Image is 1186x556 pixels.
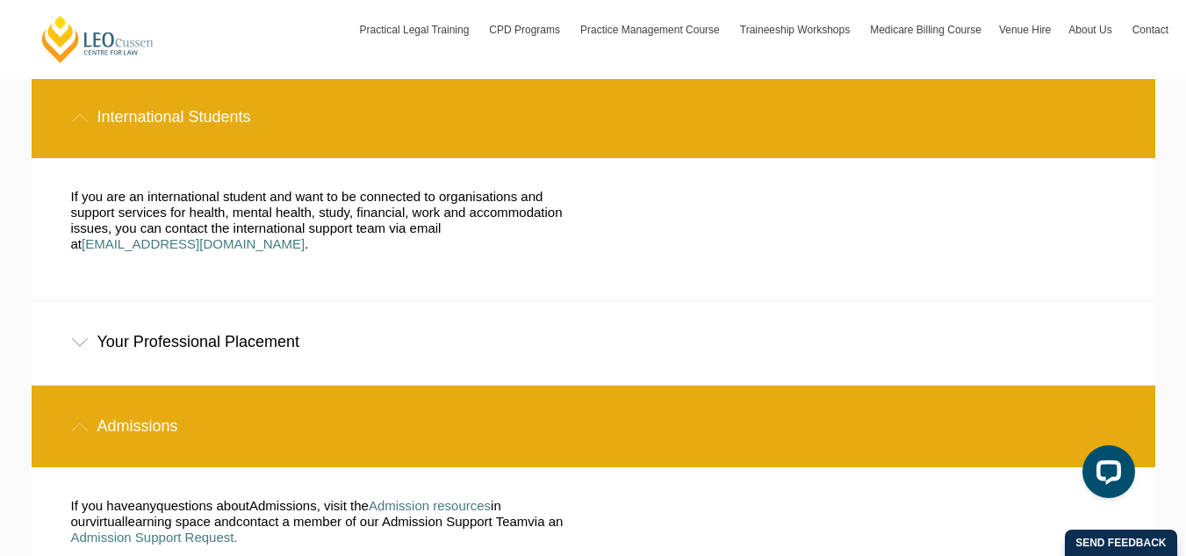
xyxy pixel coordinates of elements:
span: contact a member of our Admission Support Team [236,514,528,529]
span: an [549,514,564,529]
a: Admission Support Request. [71,530,238,545]
span: n [493,498,500,513]
div: Your Professional Placement [32,301,1155,383]
span: Admissions, visit the [249,498,369,513]
iframe: LiveChat chat widget [1068,438,1142,512]
span: any [135,498,156,513]
a: Admission resources [369,498,491,513]
a: Medicare Billing Course [861,4,990,55]
a: CPD Programs [480,4,571,55]
a: Contact [1124,4,1177,55]
span: our [71,514,90,529]
a: Venue Hire [990,4,1060,55]
span: questions about [156,498,249,513]
a: Traineeship Workshops [731,4,861,55]
a: [PERSON_NAME] Centre for Law [40,14,156,64]
div: Admissions [32,386,1155,467]
a: Practice Management Course [571,4,731,55]
a: [EMAIL_ADDRESS][DOMAIN_NAME] [82,236,305,251]
span: If you have [71,498,135,513]
div: International Students [32,76,1155,158]
span: virtual [90,514,125,529]
a: About Us [1060,4,1123,55]
span: i [491,498,493,513]
p: If you are an international student and want to be connected to organisations and support service... [71,189,567,252]
a: Practical Legal Training [351,4,481,55]
span: via [528,514,544,529]
span: learning space and [125,514,236,529]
